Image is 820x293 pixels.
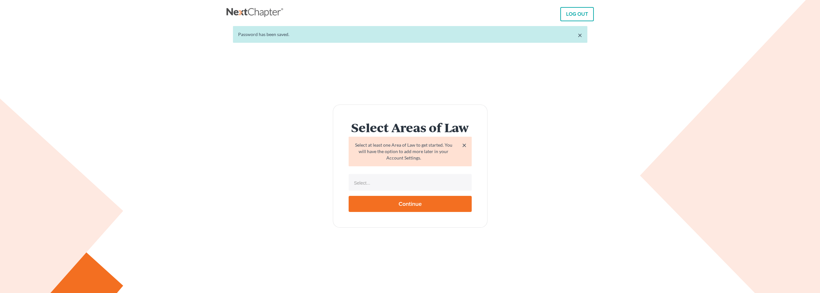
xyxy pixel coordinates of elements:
div: Password has been saved. [238,31,582,38]
a: × [578,31,582,39]
div: Select at least one Area of Law to get started. You will have the option to add more later in you... [349,137,472,166]
a: LOG OUT [560,7,594,21]
input: Continue [349,196,472,212]
h2: Select Areas of Law [349,120,472,134]
a: × [457,137,472,153]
